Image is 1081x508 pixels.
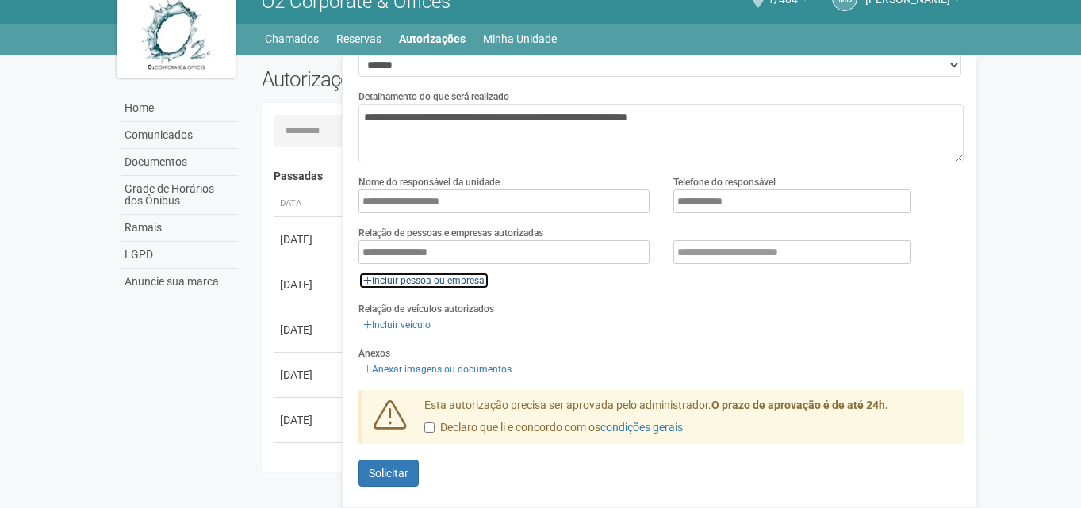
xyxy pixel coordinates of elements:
div: [DATE] [280,231,339,247]
h4: Passadas [274,170,953,182]
div: Esta autorização precisa ser aprovada pelo administrador. [412,398,964,444]
a: Anexar imagens ou documentos [358,361,516,378]
div: [DATE] [280,412,339,428]
th: Data [274,191,345,217]
label: Relação de pessoas e empresas autorizadas [358,226,543,240]
a: Chamados [265,28,319,50]
div: [DATE] [280,457,339,473]
a: Minha Unidade [483,28,557,50]
a: Incluir pessoa ou empresa [358,272,489,289]
div: [DATE] [280,367,339,383]
a: Autorizações [399,28,466,50]
button: Solicitar [358,460,419,487]
a: LGPD [121,242,238,269]
a: Ramais [121,215,238,242]
a: condições gerais [600,421,683,434]
label: Telefone do responsável [673,175,776,189]
div: [DATE] [280,322,339,338]
label: Detalhamento do que será realizado [358,90,509,104]
a: Reservas [336,28,381,50]
a: Anuncie sua marca [121,269,238,295]
div: [DATE] [280,277,339,292]
h2: Autorizações [262,67,601,91]
strong: O prazo de aprovação é de até 24h. [711,399,888,411]
label: Anexos [358,346,390,361]
label: Nome do responsável da unidade [358,175,500,189]
a: Incluir veículo [358,316,435,334]
input: Declaro que li e concordo com oscondições gerais [424,422,435,433]
a: Home [121,95,238,122]
label: Declaro que li e concordo com os [424,420,683,436]
label: Relação de veículos autorizados [358,302,494,316]
span: Solicitar [369,467,408,479]
a: Comunicados [121,122,238,149]
a: Grade de Horários dos Ônibus [121,176,238,215]
a: Documentos [121,149,238,176]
